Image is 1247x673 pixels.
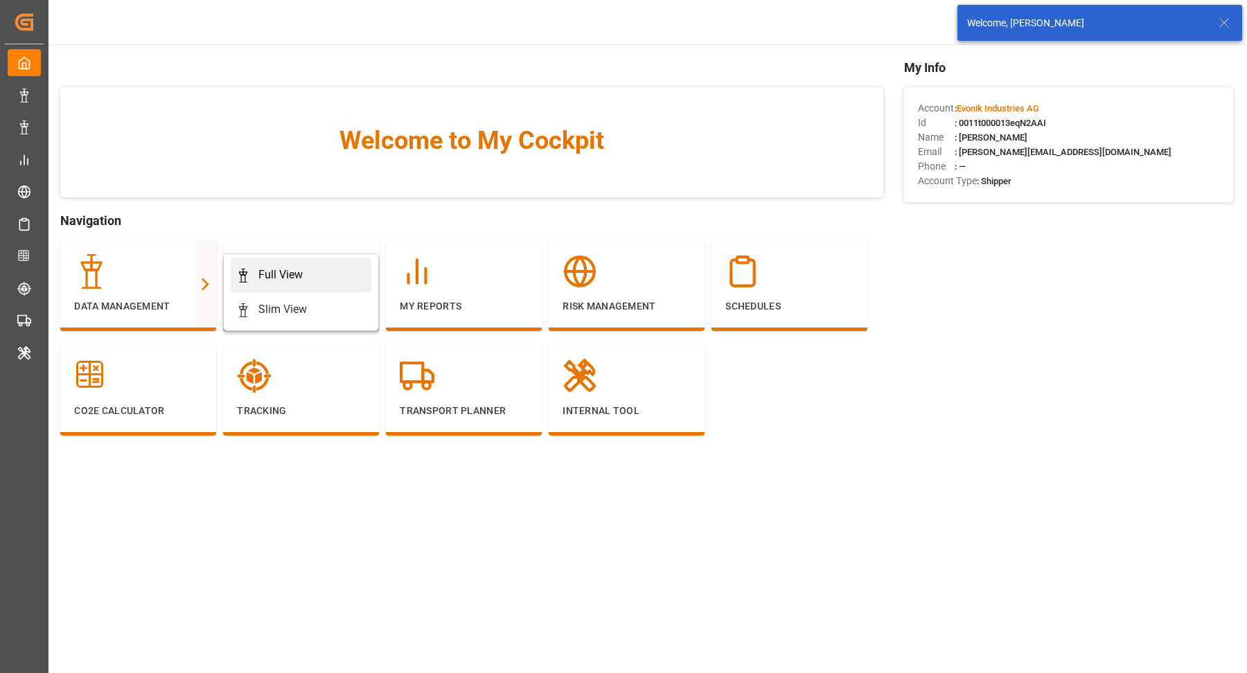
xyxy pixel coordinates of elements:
span: Id [918,116,955,130]
p: Schedules [725,299,854,314]
span: Welcome to My Cockpit [88,122,856,159]
p: Transport Planner [400,404,528,418]
p: Data Management [74,299,202,314]
p: My Reports [400,299,528,314]
p: Tracking [237,404,365,418]
span: : [955,103,1039,114]
span: Account [918,101,955,116]
span: Name [918,130,955,145]
span: : [PERSON_NAME] [955,132,1027,143]
span: : [PERSON_NAME][EMAIL_ADDRESS][DOMAIN_NAME] [955,147,1171,157]
span: Evonik Industries AG [957,103,1039,114]
span: : 0011t000013eqN2AAI [955,118,1046,128]
p: Risk Management [563,299,691,314]
p: Internal Tool [563,404,691,418]
span: My Info [904,58,1233,77]
div: Full View [258,267,303,283]
span: Phone [918,159,955,174]
div: Slim View [258,301,307,318]
span: Navigation [60,211,883,230]
span: Email [918,145,955,159]
p: CO2e Calculator [74,404,202,418]
a: Full View [231,258,371,292]
a: Slim View [231,292,371,327]
div: Welcome, [PERSON_NAME] [967,16,1205,30]
span: : Shipper [977,176,1011,186]
span: : — [955,161,966,172]
span: Account Type [918,174,977,188]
